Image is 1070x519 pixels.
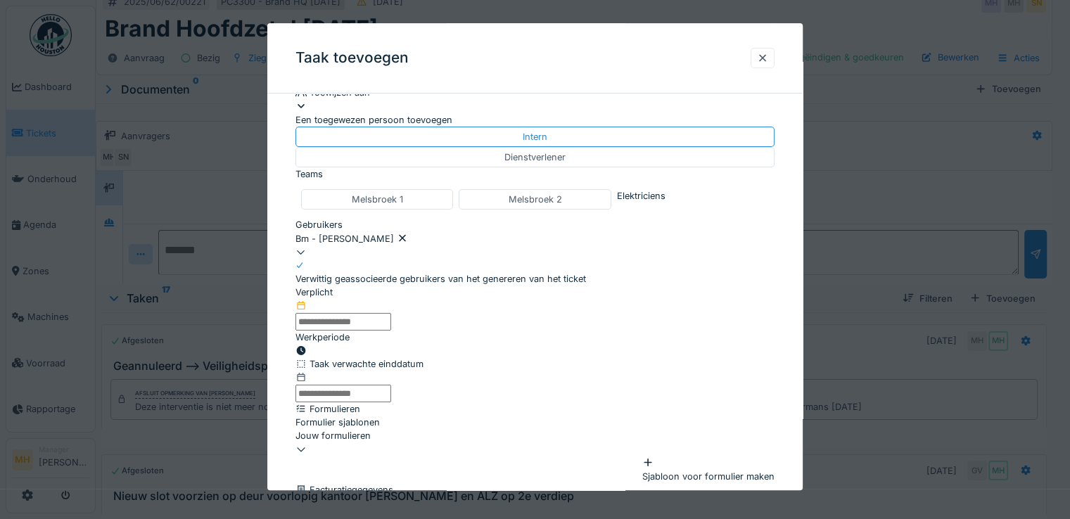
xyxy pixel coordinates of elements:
[352,193,403,206] div: Melsbroek 1
[295,358,775,371] div: Taak verwachte einddatum
[295,49,409,67] h3: Taak toevoegen
[504,150,566,164] div: Dienstverlener
[295,331,350,344] label: Werkperiode
[523,130,547,143] div: Intern
[295,232,775,245] div: Bm - [PERSON_NAME]
[295,286,391,300] div: Verplicht
[295,416,380,429] label: Formulier sjablonen
[295,100,775,127] div: Een toegewezen persoon toevoegen
[508,193,561,206] div: Melsbroek 2
[295,167,323,181] label: Teams
[295,402,775,416] div: Formulieren
[295,483,775,496] div: Facturatiegegevens
[642,456,775,483] div: Sjabloon voor formulier maken
[295,219,343,232] label: Gebruikers
[295,272,586,286] div: Verwittig geassocieerde gebruikers van het genereren van het ticket
[617,189,769,203] div: Elektriciens
[295,429,775,442] div: Jouw formulieren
